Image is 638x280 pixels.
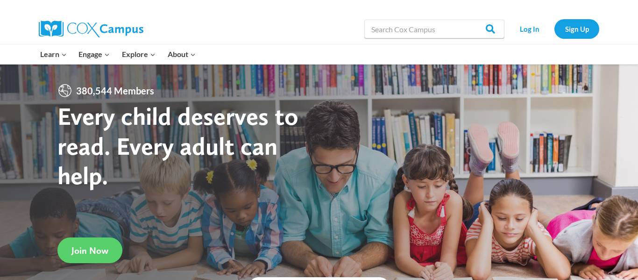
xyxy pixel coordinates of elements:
a: Log In [509,19,550,38]
span: About [168,48,196,60]
span: Engage [78,48,110,60]
span: Explore [122,48,156,60]
a: Sign Up [554,19,599,38]
nav: Secondary Navigation [509,19,599,38]
img: Cox Campus [39,21,143,37]
a: Join Now [57,237,122,263]
nav: Primary Navigation [34,44,201,64]
strong: Every child deserves to read. Every adult can help. [57,101,298,190]
span: 380,544 Members [72,83,158,98]
span: Join Now [71,245,108,256]
input: Search Cox Campus [364,20,504,38]
span: Learn [40,48,67,60]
